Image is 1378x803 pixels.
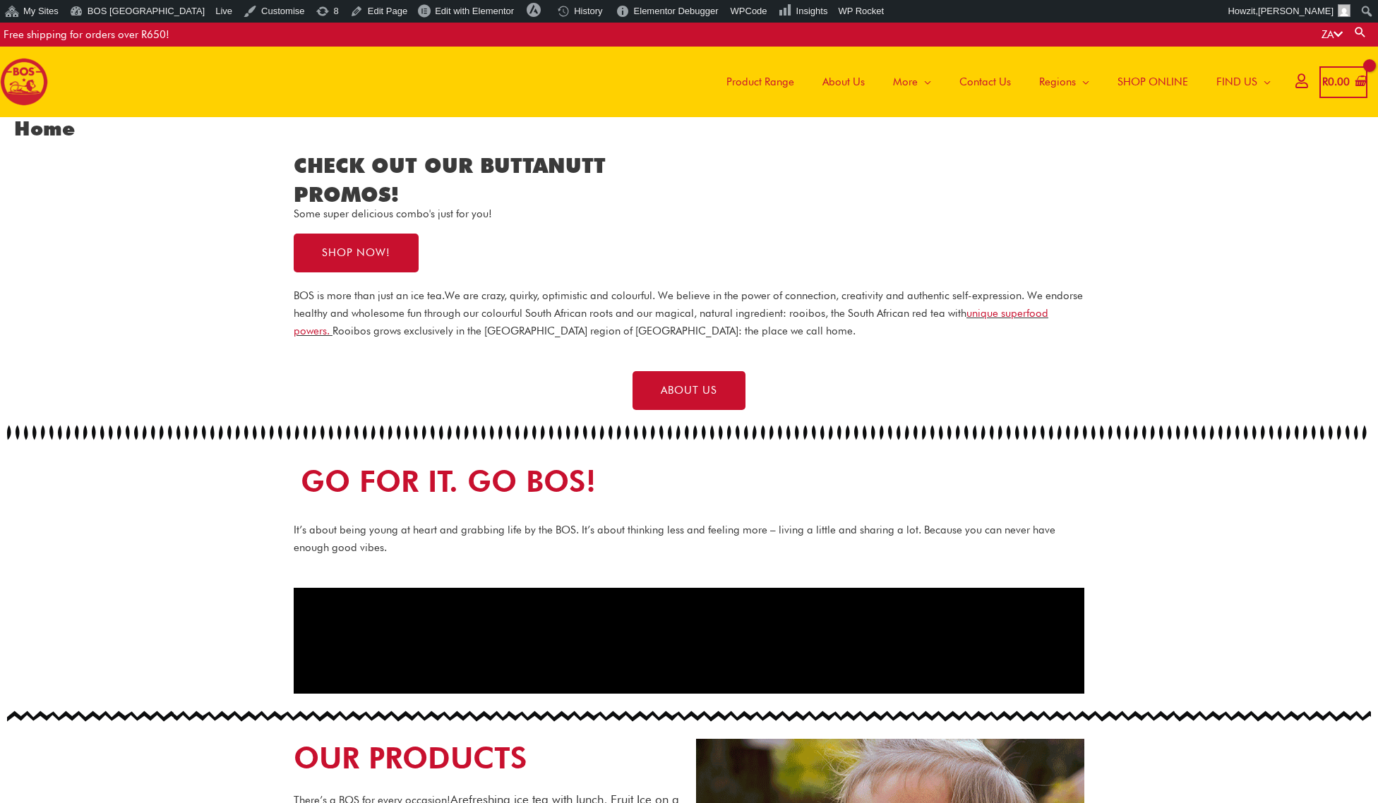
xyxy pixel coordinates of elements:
[633,371,745,410] a: ABOUT US
[435,6,514,16] span: Edit with Elementor
[294,588,1084,694] iframe: YouTube video player
[1353,25,1367,39] a: Search button
[294,307,1048,337] a: unique superfood powers.
[1103,47,1202,117] a: SHOP ONLINE
[14,117,1364,141] h1: Home
[294,521,1084,557] p: It’s about being young at heart and grabbing life by the BOS. It’s about thinking less and feelin...
[712,47,808,117] a: Product Range
[294,234,419,272] a: SHOP NOW!
[893,61,918,103] span: More
[1216,61,1257,103] span: FIND US
[1025,47,1103,117] a: Regions
[702,47,1285,117] nav: Site Navigation
[959,61,1011,103] span: Contact Us
[1322,28,1343,41] a: ZA
[4,23,169,47] div: Free shipping for orders over R650!
[1322,76,1350,88] bdi: 0.00
[879,47,945,117] a: More
[822,61,865,103] span: About Us
[1322,76,1328,88] span: R
[661,385,717,396] span: ABOUT US
[294,739,682,778] h2: OUR PRODUCTS
[301,462,1077,501] h2: GO FOR IT. GO BOS!
[945,47,1025,117] a: Contact Us
[294,153,606,207] a: CHECK OUT OUR BUTTANUTT PROMOS!
[294,287,1084,339] p: BOS is more than just an ice tea. We are crazy, quirky, optimistic and colourful. We believe in t...
[808,47,879,117] a: About Us
[1118,61,1188,103] span: SHOP ONLINE
[322,248,390,258] span: SHOP NOW!
[1039,61,1076,103] span: Regions
[1258,6,1334,16] span: [PERSON_NAME]
[726,61,794,103] span: Product Range
[1319,66,1367,98] a: View Shopping Cart, empty
[294,209,682,219] p: Some super delicious combo's just for you!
